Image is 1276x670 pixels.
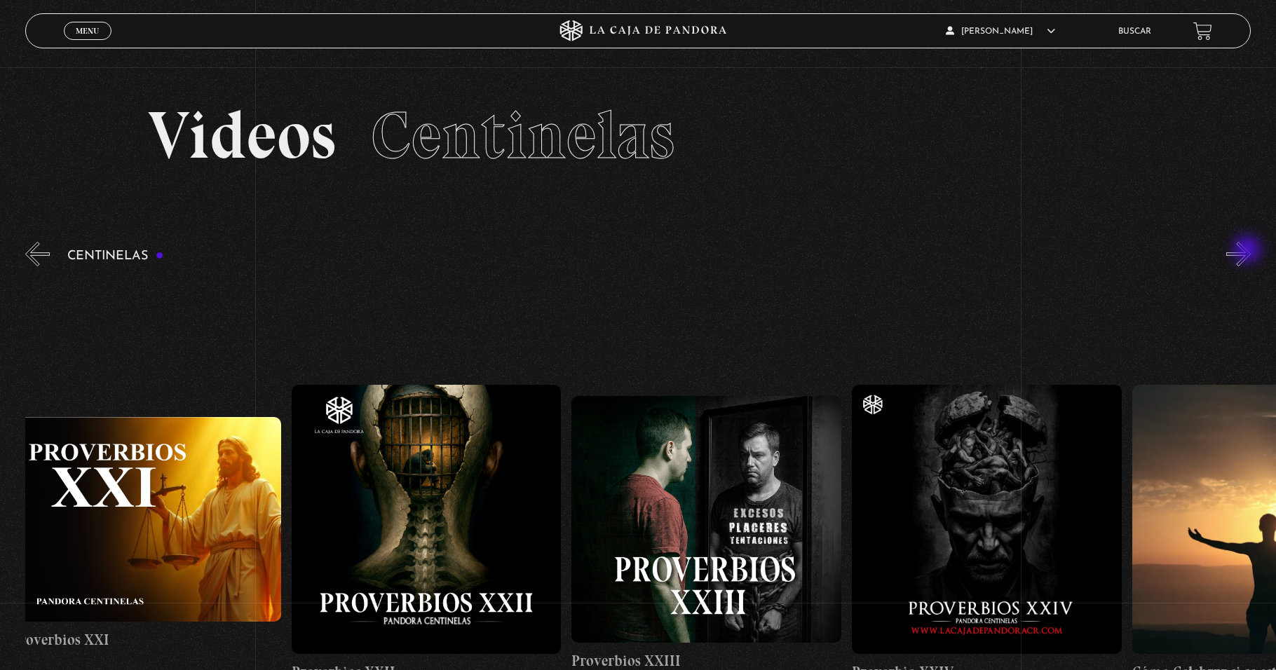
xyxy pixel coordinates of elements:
[1193,22,1212,41] a: View your shopping cart
[76,27,99,35] span: Menu
[11,629,281,651] h4: Proverbios XXI
[148,102,1128,169] h2: Videos
[1118,27,1151,36] a: Buscar
[1226,242,1251,266] button: Next
[25,242,50,266] button: Previous
[371,95,674,175] span: Centinelas
[67,249,163,263] h3: Centinelas
[946,27,1055,36] span: [PERSON_NAME]
[72,39,104,48] span: Cerrar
